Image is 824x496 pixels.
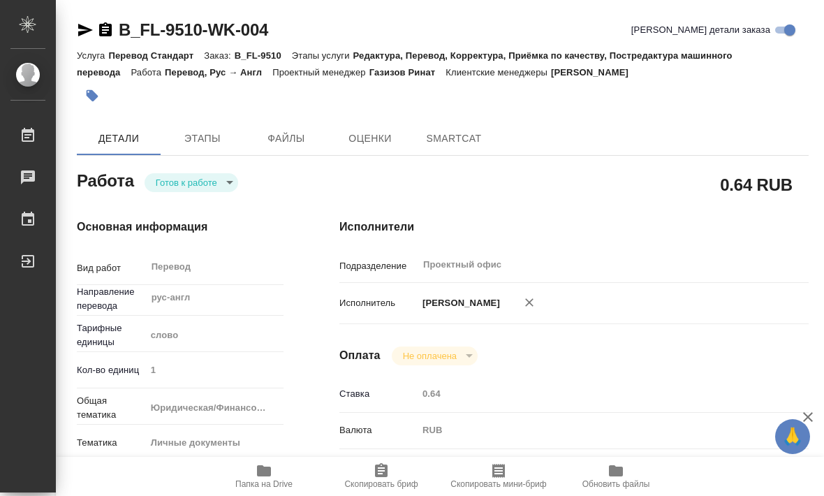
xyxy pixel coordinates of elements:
[108,50,204,61] p: Перевод Стандарт
[392,347,478,365] div: Готов к работе
[339,296,418,310] p: Исполнитель
[165,67,272,78] p: Перевод, Рус → Англ
[77,219,284,235] h4: Основная информация
[323,457,440,496] button: Скопировать бриф
[339,423,418,437] p: Валюта
[418,296,500,310] p: [PERSON_NAME]
[551,67,639,78] p: [PERSON_NAME]
[77,321,146,349] p: Тарифные единицы
[77,436,146,450] p: Тематика
[152,177,221,189] button: Готов к работе
[446,67,551,78] p: Клиентские менеджеры
[85,130,152,147] span: Детали
[399,350,461,362] button: Не оплачена
[97,22,114,38] button: Скопировать ссылку
[418,384,770,404] input: Пустое поле
[781,422,804,451] span: 🙏
[146,396,284,420] div: Юридическая/Финансовая
[146,431,284,455] div: Личные документы
[77,50,733,78] p: Редактура, Перевод, Корректура, Приёмка по качеству, Постредактура машинного перевода
[204,50,234,61] p: Заказ:
[145,173,238,192] div: Готов к работе
[720,173,793,196] h2: 0.64 RUB
[77,80,108,111] button: Добавить тэг
[77,50,108,61] p: Услуга
[77,167,134,192] h2: Работа
[450,479,546,489] span: Скопировать мини-бриф
[369,67,446,78] p: Газизов Ринат
[339,219,809,235] h4: Исполнители
[582,479,650,489] span: Обновить файлы
[344,479,418,489] span: Скопировать бриф
[253,130,320,147] span: Файлы
[339,347,381,364] h4: Оплата
[292,50,353,61] p: Этапы услуги
[77,363,146,377] p: Кол-во единиц
[339,259,418,273] p: Подразделение
[77,394,146,422] p: Общая тематика
[77,261,146,275] p: Вид работ
[631,23,770,37] span: [PERSON_NAME] детали заказа
[514,287,545,318] button: Удалить исполнителя
[119,20,268,39] a: B_FL-9510-WK-004
[77,22,94,38] button: Скопировать ссылку для ЯМессенджера
[146,323,284,347] div: слово
[77,285,146,313] p: Направление перевода
[131,67,165,78] p: Работа
[146,360,284,380] input: Пустое поле
[339,387,418,401] p: Ставка
[272,67,369,78] p: Проектный менеджер
[440,457,557,496] button: Скопировать мини-бриф
[235,50,292,61] p: B_FL-9510
[418,418,770,442] div: RUB
[420,130,487,147] span: SmartCat
[169,130,236,147] span: Этапы
[557,457,675,496] button: Обновить файлы
[337,130,404,147] span: Оценки
[775,419,810,454] button: 🙏
[235,479,293,489] span: Папка на Drive
[205,457,323,496] button: Папка на Drive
